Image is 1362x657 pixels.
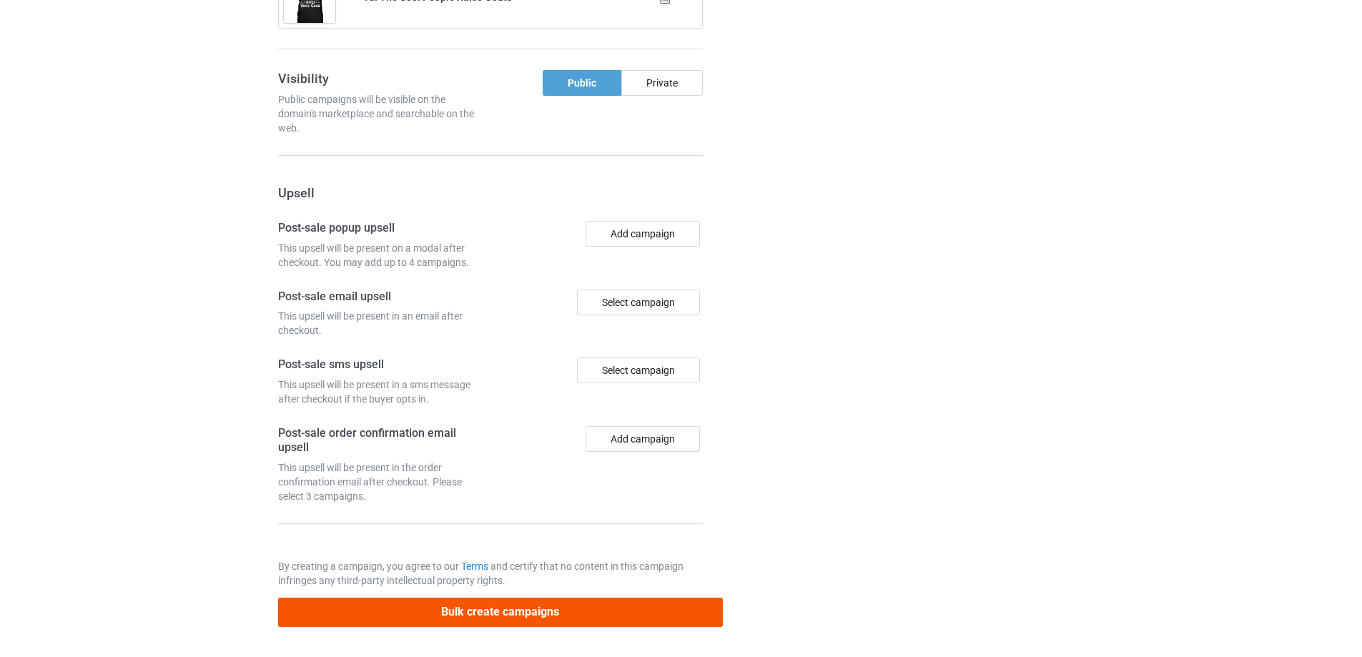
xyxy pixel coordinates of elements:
[278,309,485,337] div: This upsell will be present in an email after checkout.
[621,70,703,96] div: Private
[278,460,485,503] div: This upsell will be present in the order confirmation email after checkout. Please select 3 campa...
[278,221,485,236] h4: Post-sale popup upsell
[278,70,485,87] h3: Visibility
[278,241,485,270] div: This upsell will be present on a modal after checkout. You may add up to 4 campaigns.
[278,426,485,455] h4: Post-sale order confirmation email upsell
[278,290,485,305] h4: Post-sale email upsell
[461,560,488,572] a: Terms
[278,184,703,201] h3: Upsell
[577,290,700,315] div: Select campaign
[577,357,700,383] div: Select campaign
[278,598,723,627] button: Bulk create campaigns
[586,426,700,452] button: Add campaign
[278,377,485,406] div: This upsell will be present in a sms message after checkout if the buyer opts in.
[278,559,703,588] p: By creating a campaign, you agree to our and certify that no content in this campaign infringes a...
[586,221,700,247] button: Add campaign
[278,357,485,372] h4: Post-sale sms upsell
[543,70,621,96] div: Public
[278,92,485,135] div: Public campaigns will be visible on the domain's marketplace and searchable on the web.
